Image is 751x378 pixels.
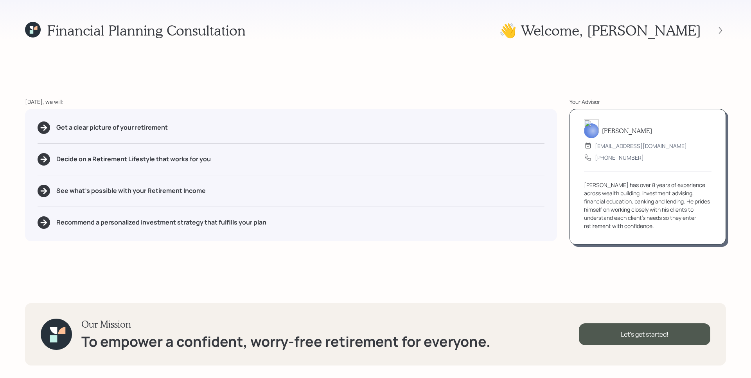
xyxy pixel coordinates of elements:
h1: 👋 Welcome , [PERSON_NAME] [499,22,701,39]
div: Let's get started! [579,323,710,345]
div: [EMAIL_ADDRESS][DOMAIN_NAME] [595,142,687,150]
h5: Get a clear picture of your retirement [56,124,168,131]
img: james-distasi-headshot.png [584,119,599,138]
div: [PHONE_NUMBER] [595,153,644,162]
h5: [PERSON_NAME] [602,127,652,134]
h5: Decide on a Retirement Lifestyle that works for you [56,155,211,163]
h3: Our Mission [81,319,490,330]
div: [PERSON_NAME] has over 8 years of experience across wealth building, investment advising, financi... [584,181,711,230]
div: [DATE], we will: [25,98,557,106]
div: Your Advisor [570,98,726,106]
h5: Recommend a personalized investment strategy that fulfills your plan [56,219,266,226]
h1: To empower a confident, worry-free retirement for everyone. [81,333,490,350]
h1: Financial Planning Consultation [47,22,246,39]
h5: See what's possible with your Retirement Income [56,187,206,194]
